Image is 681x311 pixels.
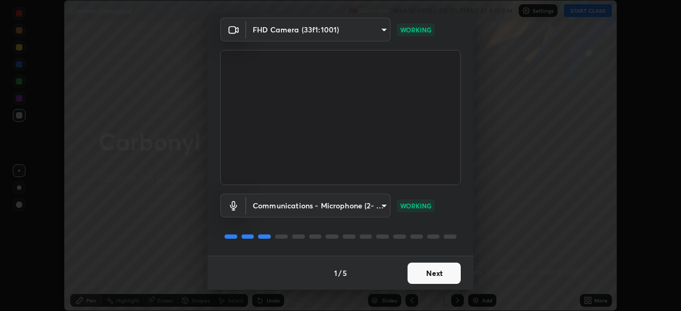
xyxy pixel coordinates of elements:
h4: / [338,267,342,279]
p: WORKING [400,201,431,211]
div: FHD Camera (33f1:1001) [246,18,391,41]
p: WORKING [400,25,431,35]
div: FHD Camera (33f1:1001) [246,194,391,217]
h4: 1 [334,267,337,279]
button: Next [408,263,461,284]
h4: 5 [343,267,347,279]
